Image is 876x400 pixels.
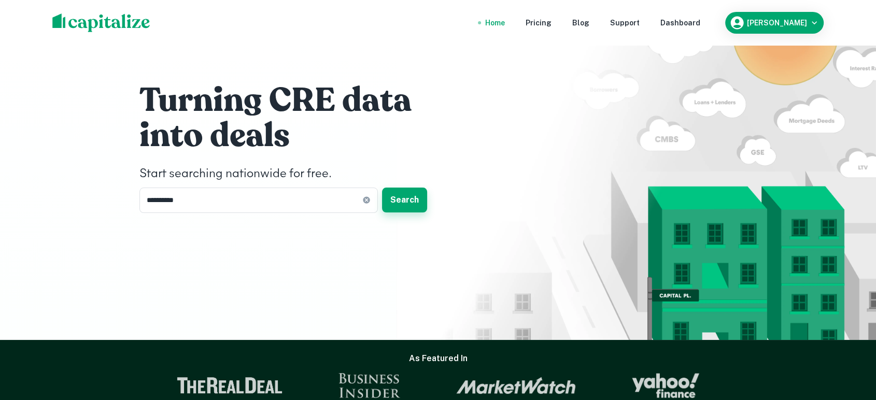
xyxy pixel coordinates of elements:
h1: Turning CRE data [139,80,450,121]
h1: into deals [139,115,450,156]
button: [PERSON_NAME] [725,12,824,34]
img: Market Watch [456,377,576,394]
a: Pricing [526,17,552,28]
h4: Start searching nationwide for free. [139,165,450,183]
img: The Real Deal [177,377,282,394]
button: Search [382,188,427,212]
img: capitalize-logo.png [52,13,150,32]
a: Home [485,17,505,28]
a: Blog [572,17,589,28]
a: Support [610,17,640,28]
a: Dashboard [660,17,700,28]
h6: [PERSON_NAME] [747,19,807,26]
img: Business Insider [338,373,401,398]
h6: As Featured In [409,352,468,365]
img: Yahoo Finance [632,373,699,398]
iframe: Chat Widget [824,317,876,367]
